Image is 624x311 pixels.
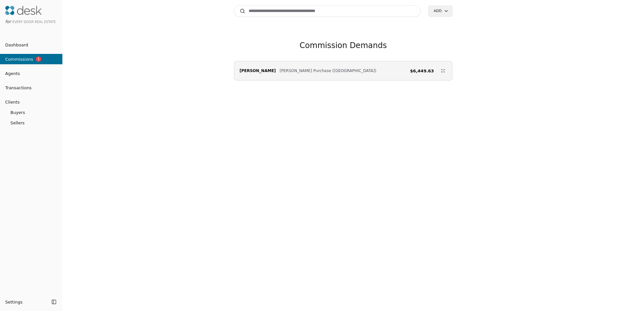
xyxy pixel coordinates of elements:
span: for [5,19,11,24]
span: Every Door Real Estate [12,20,56,24]
button: Settings [3,297,49,307]
span: [PERSON_NAME] Purchase ([GEOGRAPHIC_DATA]) [280,68,376,74]
img: Desk [5,6,42,15]
h2: Commission Demands [300,40,387,51]
span: [PERSON_NAME] [240,68,276,74]
span: $6,449.63 [410,68,434,74]
span: Settings [5,299,22,305]
span: 1 [36,56,41,62]
button: Add [428,6,452,17]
